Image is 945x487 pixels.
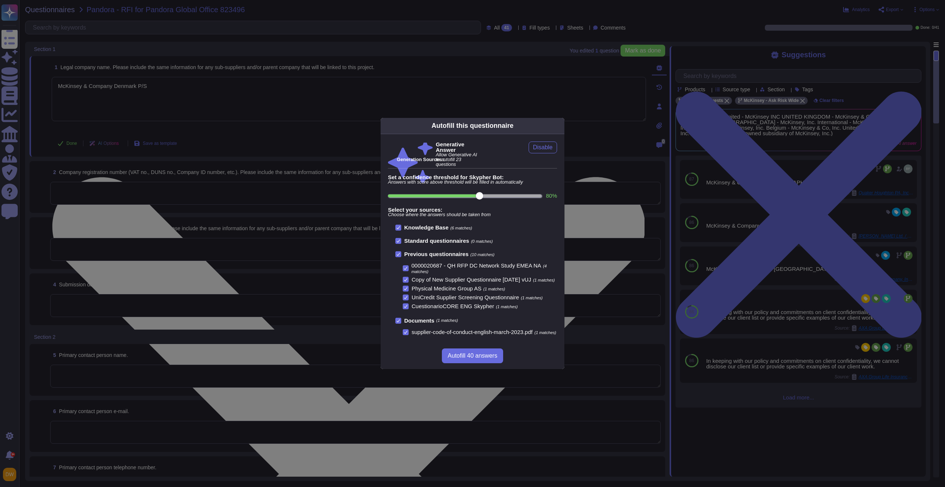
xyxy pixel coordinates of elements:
span: Disable [533,144,553,150]
button: Autofill 40 answers [442,348,503,363]
button: Disable [529,142,557,153]
span: Physical Medicine Group AS [412,285,481,292]
b: Documents [404,318,434,323]
span: Choose where the answers should be taken from [388,212,557,217]
b: Knowledge Base [404,224,449,231]
span: (1 matches) [533,278,555,282]
div: Autofill this questionnaire [432,121,513,131]
span: CuestionarioCORE ENG Skypher [412,303,494,309]
b: Set a confidence threshold for Skypher Bot: [388,174,557,180]
b: Generation Sources : [397,157,444,162]
span: supplier-code-of-conduct-english-march-2023.pdf [412,329,533,335]
label: 80 % [546,193,557,198]
span: (1 matches) [436,319,458,323]
span: (4 matches) [412,264,547,274]
span: Copy of New Supplier Questionnaire [DATE] vUJ [412,276,531,283]
span: (1 matches) [496,304,518,309]
span: Autofill 40 answers [448,353,497,359]
span: (6 matches) [450,226,472,230]
span: UniCredit Supplier Screening Questionnaire [412,294,519,300]
b: Standard questionnaires [404,238,469,244]
span: (1 matches) [535,330,556,335]
b: Generative Answer [436,142,480,153]
b: Previous questionnaires [404,251,468,257]
span: (10 matches) [470,252,494,257]
span: Answers with score above threshold will be filled in automatically [388,180,557,185]
span: (0 matches) [471,239,493,243]
span: (1 matches) [483,287,505,291]
span: (1 matches) [521,296,543,300]
b: Select your sources: [388,207,557,212]
span: 0000020687 - QH RFP DC Network Study EMEA NA [412,262,542,269]
span: Allow Generative AI to autofill 23 questions [436,153,480,167]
